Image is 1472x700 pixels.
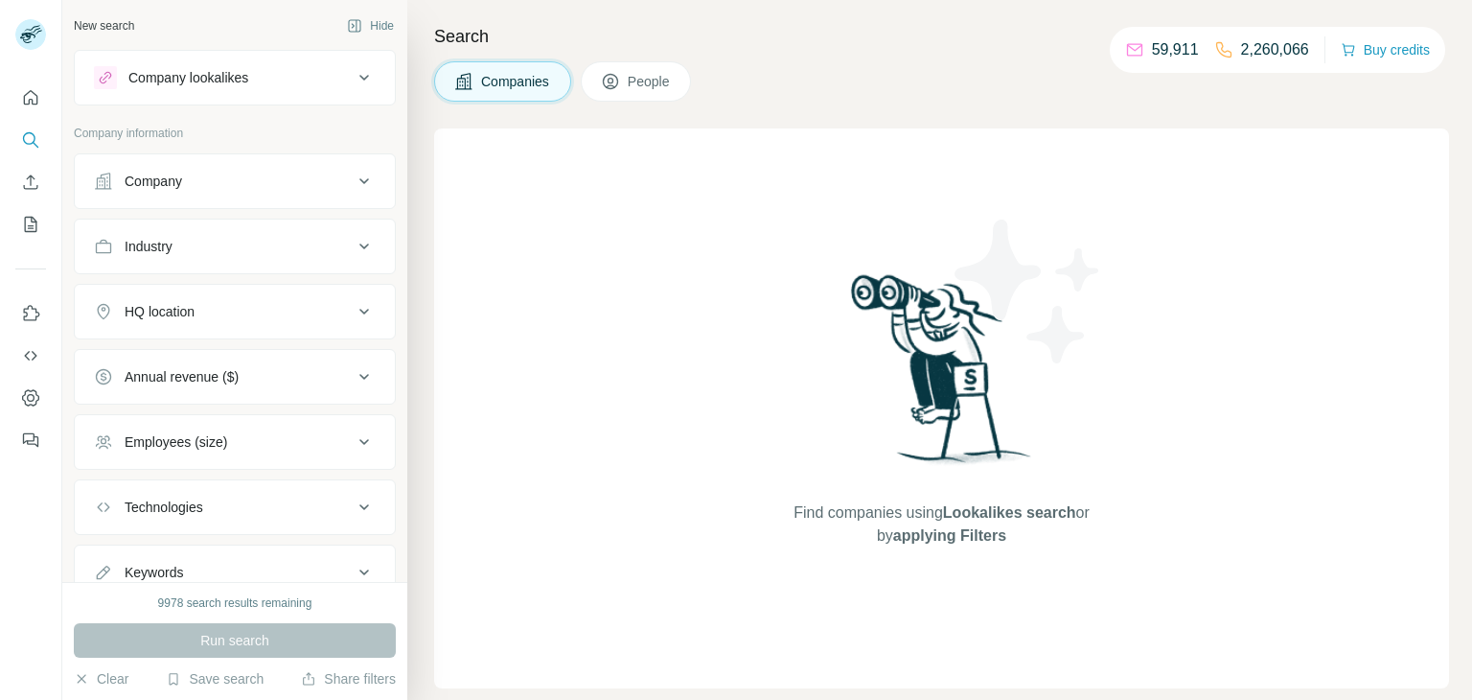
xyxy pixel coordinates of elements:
div: Technologies [125,498,203,517]
div: Employees (size) [125,432,227,452]
button: Clear [74,669,128,688]
button: Annual revenue ($) [75,354,395,400]
div: Company lookalikes [128,68,248,87]
img: Surfe Illustration - Woman searching with binoculars [842,269,1042,483]
button: Dashboard [15,381,46,415]
button: Share filters [301,669,396,688]
span: applying Filters [893,527,1006,544]
button: Search [15,123,46,157]
p: Company information [74,125,396,142]
button: Buy credits [1341,36,1430,63]
img: Surfe Illustration - Stars [942,205,1115,378]
span: People [628,72,672,91]
div: Keywords [125,563,183,582]
button: HQ location [75,289,395,335]
div: Industry [125,237,172,256]
div: Company [125,172,182,191]
div: 9978 search results remaining [158,595,312,612]
button: Company lookalikes [75,55,395,101]
p: 2,260,066 [1241,38,1309,61]
button: Feedback [15,423,46,457]
button: Company [75,158,395,204]
button: My lists [15,207,46,242]
span: Find companies using or by [788,502,1094,548]
button: Industry [75,223,395,269]
div: New search [74,17,134,35]
div: HQ location [125,302,195,321]
button: Keywords [75,549,395,595]
button: Use Surfe on LinkedIn [15,296,46,331]
button: Quick start [15,81,46,115]
button: Hide [333,12,407,40]
h4: Search [434,23,1449,50]
button: Enrich CSV [15,165,46,199]
button: Use Surfe API [15,338,46,373]
span: Lookalikes search [943,504,1076,521]
span: Companies [481,72,551,91]
button: Save search [166,669,264,688]
div: Annual revenue ($) [125,367,239,386]
p: 59,911 [1152,38,1199,61]
button: Employees (size) [75,419,395,465]
button: Technologies [75,484,395,530]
